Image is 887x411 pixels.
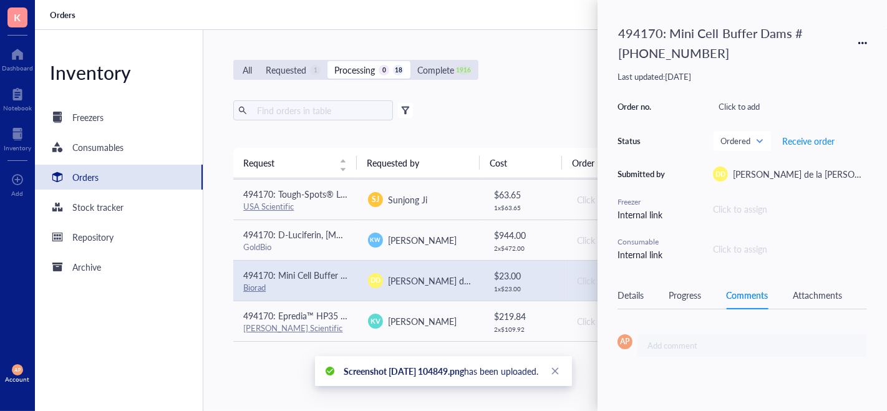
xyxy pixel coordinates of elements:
div: Status [618,135,667,147]
div: Dashboard [2,64,33,72]
span: 494170: Epredia™ HP35 Disposable Microtome Blades [243,309,455,322]
div: Consumables [72,140,124,154]
a: Notebook [3,84,32,112]
div: 1 x $ 23.00 [494,285,556,293]
a: Inventory [4,124,31,152]
div: segmented control [233,60,478,80]
div: Repository [72,230,114,244]
th: Cost [480,148,562,178]
div: Archive [72,260,101,274]
td: Click to add [566,179,691,220]
div: Notebook [3,104,32,112]
span: KV [371,316,380,326]
a: Dashboard [2,44,33,72]
td: Click to add [566,301,691,341]
a: [PERSON_NAME] Scientific [243,322,342,334]
span: SJ [372,194,379,205]
span: Sunjong Ji [388,193,427,206]
span: Receive order [782,136,835,146]
div: Requested [266,63,306,77]
div: Inventory [4,144,31,152]
a: Repository [35,225,203,249]
div: Progress [669,288,701,302]
div: 1 [310,65,321,75]
a: USA Scientific [243,200,294,212]
div: Click to add [577,314,681,328]
span: close [551,367,560,375]
div: Processing [334,63,375,77]
div: Click to add [577,274,681,288]
div: GoldBio [243,241,348,253]
div: Click to add [713,98,867,115]
span: DD [715,169,725,179]
span: 494170: D-Luciferin, [MEDICAL_DATA] [243,228,394,241]
div: Freezers [72,110,104,124]
th: Requested by [357,148,480,178]
div: Freezer [618,196,667,208]
div: $ 944.00 [494,228,556,242]
span: DD [371,276,380,286]
div: 2 x $ 472.00 [494,244,556,252]
div: Complete [417,63,454,77]
div: All [243,63,252,77]
span: Ordered [720,135,762,147]
div: Click to assign [713,242,867,256]
div: Submitted by [618,168,667,180]
span: [PERSON_NAME] [388,315,457,327]
div: $ 219.84 [494,309,556,323]
a: Archive [35,254,203,279]
span: has been uploaded. [344,365,538,377]
a: Orders [50,9,78,21]
div: 2 x $ 109.92 [494,326,556,333]
span: K [14,9,21,25]
td: Click to add [566,341,691,382]
div: Orders [72,170,99,184]
span: 494170: Mini Cell Buffer Dams #[PHONE_NUMBER] [243,269,447,281]
div: 1916 [458,65,469,75]
div: Click to add [577,233,681,247]
div: Add [12,190,24,197]
div: Last updated: [DATE] [618,71,867,82]
div: $ 257.02 [494,350,556,364]
a: Biorad [243,281,266,293]
div: 0 [379,65,389,75]
a: Orders [35,165,203,190]
span: AP [621,336,630,347]
button: Receive order [782,131,835,151]
span: 494170: 5mL Conical Tubes 500/CS [243,350,382,362]
a: Freezers [35,105,203,130]
a: Consumables [35,135,203,160]
div: Stock tracker [72,200,124,214]
span: [PERSON_NAME] de la [PERSON_NAME] [388,274,548,287]
th: Request [233,148,357,178]
div: $ 23.00 [494,269,556,283]
a: Stock tracker [35,195,203,220]
div: $ 63.65 [494,188,556,201]
div: Internal link [618,208,667,221]
th: Order no. [562,148,686,178]
div: 494170: Mini Cell Buffer Dams #[PHONE_NUMBER] [613,20,851,66]
div: 18 [393,65,404,75]
div: 1 x $ 63.65 [494,204,556,211]
div: Comments [726,288,768,302]
span: 494170: Tough-Spots® Labels on Sheets (1/2" Diameter / Assorted) [243,188,506,200]
span: KW [371,236,380,244]
div: Click to add [577,193,681,206]
td: Click to add [566,260,691,301]
span: AP [14,367,21,372]
td: Click to add [566,220,691,260]
span: Request [243,156,332,170]
input: Find orders in table [252,101,388,120]
div: Account [6,375,30,383]
div: Order no. [618,101,667,112]
div: Inventory [35,60,203,85]
div: Attachments [793,288,842,302]
div: Details [618,288,644,302]
span: [PERSON_NAME] [388,234,457,246]
div: Consumable [618,236,667,248]
div: Internal link [618,248,667,261]
a: Close [548,364,562,378]
div: Click to assign [713,202,867,216]
b: Screenshot [DATE] 104849.png [344,365,464,377]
